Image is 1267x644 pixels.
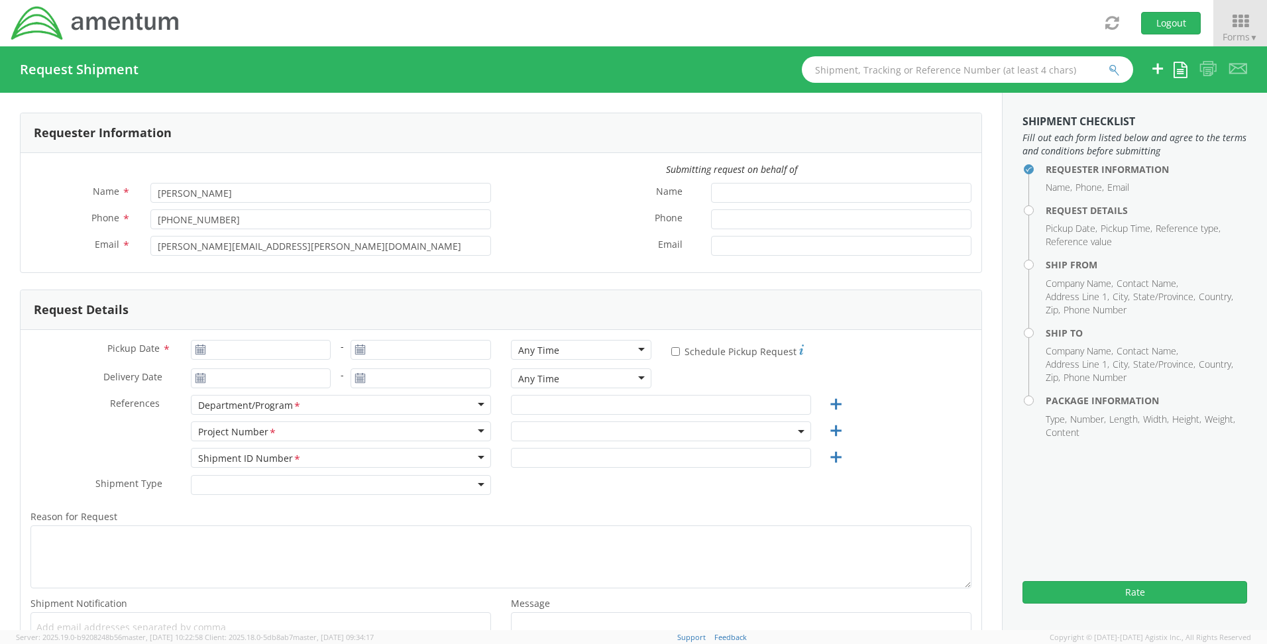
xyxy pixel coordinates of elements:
span: Reason for Request [30,510,117,523]
input: Schedule Pickup Request [671,347,680,356]
span: References [110,397,160,409]
li: Country [1199,290,1233,303]
h4: Requester Information [1046,164,1247,174]
div: Shipment ID Number [198,452,302,466]
span: Email [95,238,119,250]
span: master, [DATE] 10:22:58 [122,632,203,642]
div: Any Time [518,372,559,386]
li: Width [1143,413,1169,426]
li: State/Province [1133,358,1195,371]
li: Address Line 1 [1046,358,1109,371]
li: Content [1046,426,1079,439]
span: Forms [1223,30,1258,43]
h4: Request Details [1046,205,1247,215]
li: Pickup Date [1046,222,1097,235]
img: dyn-intl-logo-049831509241104b2a82.png [10,5,181,42]
span: Phone [91,211,119,224]
li: Company Name [1046,277,1113,290]
span: Server: 2025.19.0-b9208248b56 [16,632,203,642]
span: Email [658,238,683,253]
div: Project Number [198,425,277,439]
li: Pickup Time [1101,222,1152,235]
li: City [1113,358,1130,371]
label: Schedule Pickup Request [671,343,804,358]
li: Zip [1046,303,1060,317]
h3: Request Details [34,303,129,317]
li: Height [1172,413,1201,426]
li: Number [1070,413,1106,426]
span: Copyright © [DATE]-[DATE] Agistix Inc., All Rights Reserved [1050,632,1251,643]
li: Zip [1046,371,1060,384]
h3: Shipment Checklist [1022,116,1247,128]
button: Logout [1141,12,1201,34]
li: State/Province [1133,290,1195,303]
h3: Requester Information [34,127,172,140]
span: Pickup Date [107,342,160,354]
li: Country [1199,358,1233,371]
span: Name [656,185,683,200]
li: Contact Name [1117,345,1178,358]
h4: Ship From [1046,260,1247,270]
span: Shipment Notification [30,597,127,610]
a: Feedback [714,632,747,642]
h4: Request Shipment [20,62,138,77]
li: City [1113,290,1130,303]
a: Support [677,632,706,642]
span: ▼ [1250,32,1258,43]
li: Type [1046,413,1067,426]
span: Add email addresses separated by comma [36,621,485,634]
li: Reference type [1156,222,1221,235]
span: Delivery Date [103,370,162,386]
span: Fill out each form listed below and agree to the terms and conditions before submitting [1022,131,1247,158]
span: master, [DATE] 09:34:17 [293,632,374,642]
li: Weight [1205,413,1235,426]
span: Client: 2025.18.0-5db8ab7 [205,632,374,642]
span: Phone [655,211,683,227]
span: Message [511,597,550,610]
li: Phone Number [1064,371,1127,384]
li: Email [1107,181,1129,194]
li: Address Line 1 [1046,290,1109,303]
li: Name [1046,181,1072,194]
li: Contact Name [1117,277,1178,290]
h4: Package Information [1046,396,1247,405]
li: Reference value [1046,235,1112,248]
i: Submitting request on behalf of [666,163,797,176]
li: Company Name [1046,345,1113,358]
input: Shipment, Tracking or Reference Number (at least 4 chars) [802,56,1133,83]
div: Department/Program [198,399,302,413]
div: Any Time [518,344,559,357]
li: Length [1109,413,1140,426]
span: Name [93,185,119,197]
button: Rate [1022,581,1247,604]
h4: Ship To [1046,328,1247,338]
li: Phone [1075,181,1104,194]
li: Phone Number [1064,303,1127,317]
span: Shipment Type [95,477,162,492]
